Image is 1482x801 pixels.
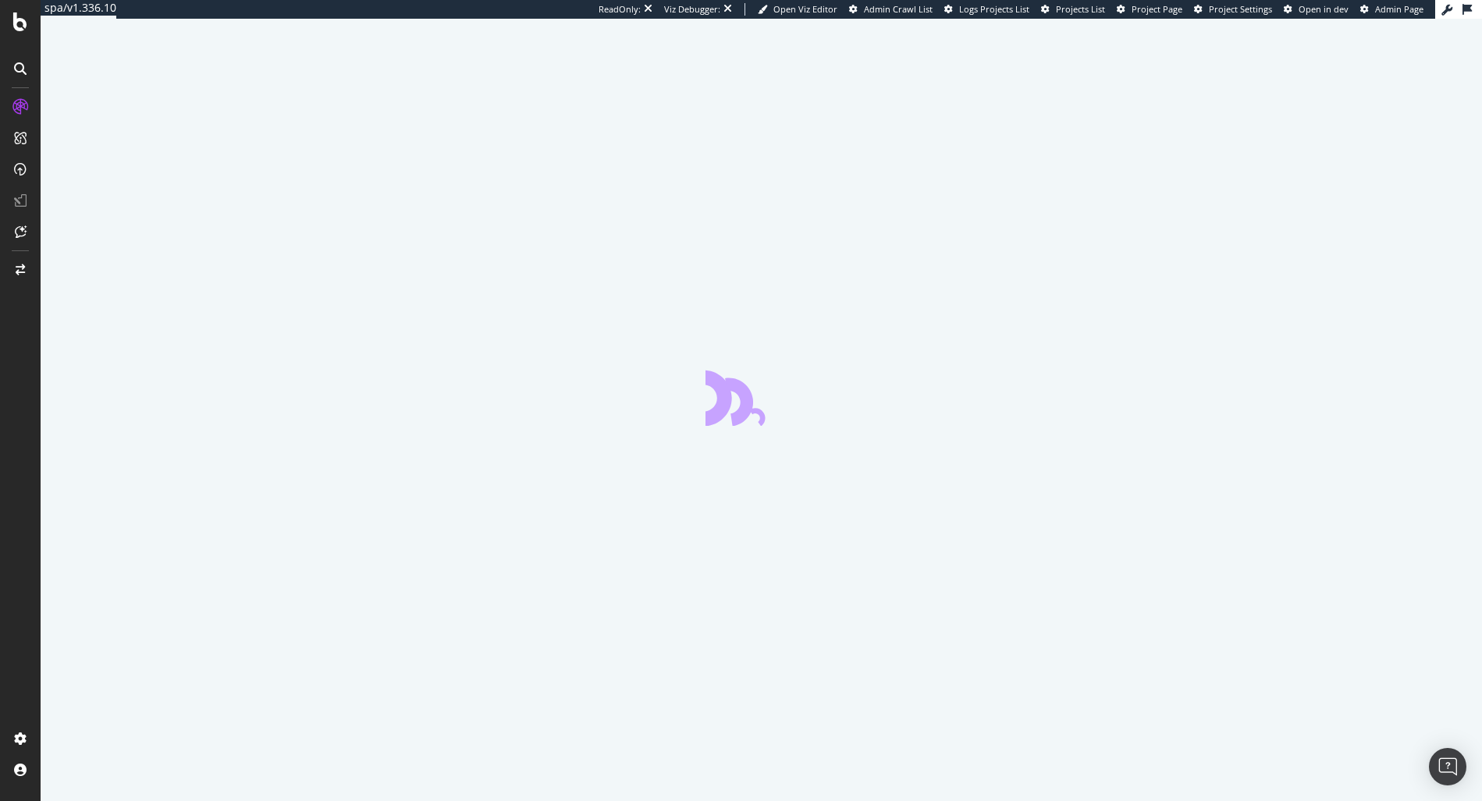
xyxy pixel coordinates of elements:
span: Logs Projects List [959,3,1029,15]
span: Project Settings [1209,3,1272,15]
a: Logs Projects List [944,3,1029,16]
div: animation [705,370,818,426]
span: Project Page [1132,3,1182,15]
a: Open in dev [1284,3,1349,16]
a: Open Viz Editor [758,3,837,16]
a: Project Page [1117,3,1182,16]
a: Admin Page [1360,3,1423,16]
a: Project Settings [1194,3,1272,16]
span: Open Viz Editor [773,3,837,15]
a: Projects List [1041,3,1105,16]
span: Open in dev [1299,3,1349,15]
div: ReadOnly: [599,3,641,16]
div: Viz Debugger: [664,3,720,16]
span: Projects List [1056,3,1105,15]
span: Admin Crawl List [864,3,933,15]
span: Admin Page [1375,3,1423,15]
div: Open Intercom Messenger [1429,748,1466,785]
a: Admin Crawl List [849,3,933,16]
